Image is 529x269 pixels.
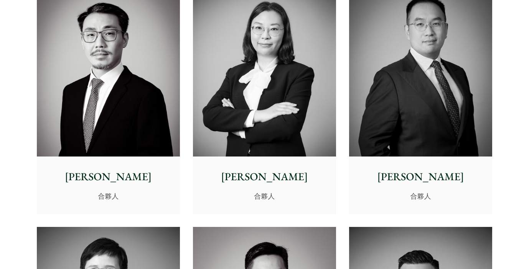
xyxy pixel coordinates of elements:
[355,169,486,185] p: [PERSON_NAME]
[199,169,330,185] p: [PERSON_NAME]
[43,169,174,185] p: [PERSON_NAME]
[199,191,330,201] p: 合夥人
[355,191,486,201] p: 合夥人
[43,191,174,201] p: 合夥人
